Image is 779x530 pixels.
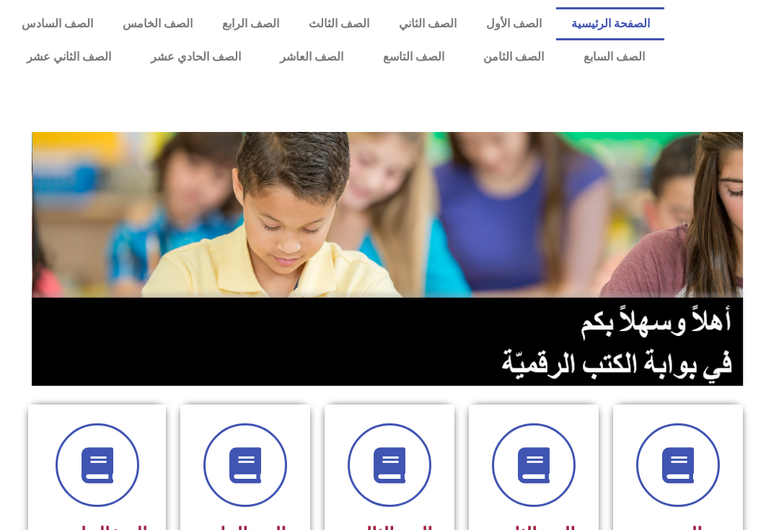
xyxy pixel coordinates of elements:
a: الصف السابع [563,40,664,74]
a: الصف الأول [471,7,556,40]
a: الصف الثامن [464,40,564,74]
a: الصف الثاني عشر [7,40,131,74]
a: الصف الحادي عشر [131,40,260,74]
a: الصف الرابع [208,7,294,40]
a: الصف السادس [7,7,108,40]
a: الصف العاشر [260,40,364,74]
a: الصف الخامس [108,7,208,40]
a: الصف الثالث [294,7,384,40]
a: الصفحة الرئيسية [556,7,664,40]
a: الصف التاسع [363,40,464,74]
a: الصف الثاني [384,7,471,40]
